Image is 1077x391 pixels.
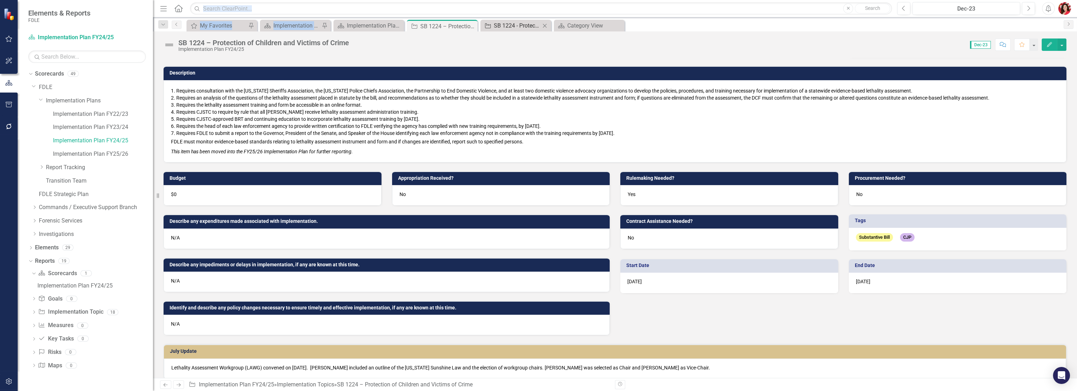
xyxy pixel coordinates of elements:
em: This item has been moved into the FY25/26 Implementation Plan for further reporting. [171,149,353,154]
div: Implementation Plan FY24/25 [347,21,402,30]
a: Implementation Plan FY23/24 [53,123,153,131]
h3: July Update [170,349,1063,354]
input: Search ClearPoint... [190,2,892,15]
h3: End Date [855,263,1063,268]
a: My Favorites [188,21,247,30]
a: Implementation Plan FY25/26 [53,150,153,158]
div: My Favorites [200,21,247,30]
div: 0 [77,336,89,342]
div: 18 [107,309,118,315]
a: Implementation Plan FY22/23 [53,110,153,118]
a: Implementation Plans [46,97,153,105]
input: Search Below... [28,51,146,63]
a: Maps [38,362,62,370]
h3: Describe any impediments or delays in implementation, if any are known at this time. [170,262,606,267]
a: Implementation Plan FY24/25 [36,280,153,291]
a: FDLE Strategic Plan [39,190,153,199]
div: 29 [62,245,73,251]
div: Implementation Plan FY25/26 [273,21,320,30]
div: SB 1224 – Protection of Children and Victims of Crime [337,381,473,388]
li: Requires the head of each law enforcement agency to provide written certification to FDLE verifyi... [176,123,1059,130]
a: Measures [38,321,73,330]
a: Scorecards [35,70,64,78]
a: Key Tasks [38,335,73,343]
a: FDLE [39,83,153,91]
small: FDLE [28,17,90,23]
p: N/A [171,277,602,284]
div: SB 1224 – Protection of Children and Victims of Crime [178,39,349,47]
a: Scorecards [38,269,77,278]
a: Implementation Topics [277,381,334,388]
div: 0 [66,362,77,368]
span: [DATE] [856,279,870,284]
span: Yes [628,191,635,197]
a: Implementation Plan FY24/25 [335,21,402,30]
span: Requires the lethality assessment training and form be accessible in an online format. [176,102,362,108]
span: $0 [171,191,177,197]
a: Elements [35,244,59,252]
h3: Start Date [626,263,835,268]
li: Requires CJSTC to require by rule that all [PERSON_NAME] receive lethality assessment administrat... [176,108,1059,115]
span: [DATE] [627,279,642,284]
span: Search [865,5,880,11]
li: Requires CJSTC-approved BRT and continuing education to incorporate lethality assessment training... [176,115,1059,123]
div: 0 [77,322,88,328]
p: N/A [171,234,602,241]
h3: Description [170,70,1063,76]
li: Requires consultation with the [US_STATE] Sheriffs Association, the [US_STATE] Police Chiefs Asso... [176,87,1059,94]
p: Lethality Assessment Workgroup (LAWG) convened on [DATE]. [PERSON_NAME] included an outline of th... [171,364,1059,371]
a: Implementation Plan FY24/25 [199,381,274,388]
div: SB 1224 - Protection of Children and Victims of Crime (FY24/25 Carry Forward) [494,21,540,30]
a: Investigations [39,230,153,238]
h3: Rulemaking Needed? [626,176,835,181]
div: » » [189,381,609,389]
a: Goals [38,295,62,303]
a: Risks [38,348,61,356]
h3: Contract Assistance Needed? [626,219,835,224]
a: Implementation Plan FY24/25 [53,137,153,145]
img: Not Defined [164,39,175,51]
div: 0 [65,349,76,355]
div: Open Intercom Messenger [1053,367,1070,384]
a: Reports [35,257,55,265]
div: Implementation Plan FY24/25 [37,283,153,289]
span: Requires an analysis of the questions of the lethality assessment placed in statute by the bill, ... [176,95,989,101]
a: Implementation Plan FY24/25 [28,34,117,42]
div: 19 [58,258,70,264]
a: Implementation Plan FY25/26 [262,21,320,30]
h3: Procurement Needed? [855,176,1063,181]
div: Category View [567,21,623,30]
div: SB 1224 – Protection of Children and Victims of Crime [420,22,476,31]
span: Dec-23 [970,41,991,49]
a: Forensic Services [39,217,153,225]
button: Dec-23 [912,2,1020,15]
div: 0 [66,296,77,302]
div: 1 [81,270,92,276]
h3: Appropriation Received? [398,176,606,181]
div: Dec-23 [915,5,1018,13]
a: Transition Team [46,177,153,185]
button: Search [855,4,890,13]
h3: Describe any expenditures made associated with implementation. [170,219,606,224]
span: Substantive Bill [856,233,893,242]
p: N/A [171,320,602,327]
span: No [628,235,634,241]
a: Category View [556,21,623,30]
span: No [400,191,406,197]
h3: Identify and describe any policy changes necessary to ensure timely and effective implementation,... [170,305,606,310]
a: Commands / Executive Support Branch [39,203,153,212]
h3: Budget [170,176,378,181]
p: FDLE must monitor evidence-based standards relating to lethality assessment instrument and form a... [171,138,1059,147]
h3: Tags [855,218,1063,223]
a: Report Tracking [46,164,153,172]
span: No [856,191,863,197]
li: Requires FDLE to submit a report to the Governor, President of the Senate, and Speaker of the Hou... [176,130,1059,137]
div: Implementation Plan FY24/25 [178,47,349,52]
img: Caitlin Dawkins [1058,2,1071,15]
span: Elements & Reports [28,9,90,17]
div: 49 [67,71,79,77]
a: SB 1224 - Protection of Children and Victims of Crime (FY24/25 Carry Forward) [482,21,540,30]
img: ClearPoint Strategy [3,8,16,21]
span: CJP [900,233,915,242]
